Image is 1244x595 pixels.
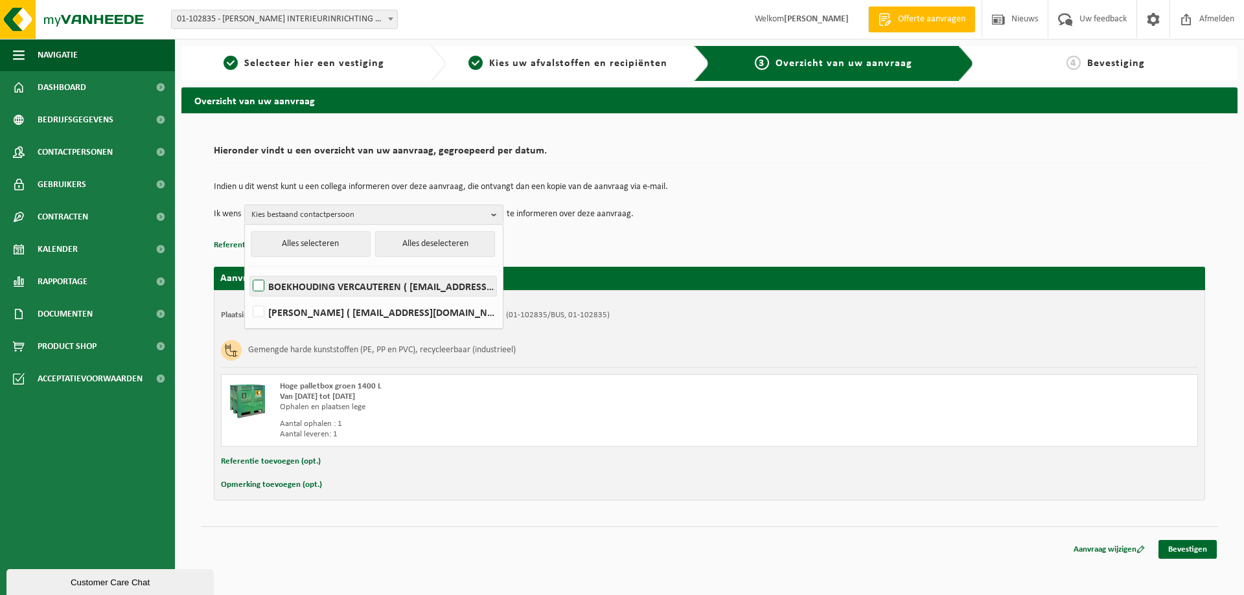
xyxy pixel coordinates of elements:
[280,402,761,412] div: Ophalen en plaatsen lege
[1158,540,1217,559] a: Bevestigen
[244,205,503,224] button: Kies bestaand contactpersoon
[776,58,912,69] span: Overzicht van uw aanvraag
[895,13,969,26] span: Offerte aanvragen
[38,168,86,201] span: Gebruikers
[38,104,113,136] span: Bedrijfsgegevens
[220,273,317,284] strong: Aanvraag voor [DATE]
[221,453,321,470] button: Referentie toevoegen (opt.)
[244,58,384,69] span: Selecteer hier een vestiging
[214,237,314,254] button: Referentie toevoegen (opt.)
[868,6,975,32] a: Offerte aanvragen
[248,340,516,361] h3: Gemengde harde kunststoffen (PE, PP en PVC), recycleerbaar (industrieel)
[38,298,93,330] span: Documenten
[452,56,684,71] a: 2Kies uw afvalstoffen en recipiënten
[6,567,216,595] iframe: chat widget
[468,56,483,70] span: 2
[251,205,486,225] span: Kies bestaand contactpersoon
[38,39,78,71] span: Navigatie
[181,87,1238,113] h2: Overzicht van uw aanvraag
[755,56,769,70] span: 3
[1087,58,1145,69] span: Bevestiging
[224,56,238,70] span: 1
[38,265,87,298] span: Rapportage
[188,56,420,71] a: 1Selecteer hier een vestiging
[38,330,97,363] span: Product Shop
[280,382,382,390] span: Hoge palletbox groen 1400 L
[250,302,496,322] label: [PERSON_NAME] ( [EMAIL_ADDRESS][DOMAIN_NAME] )
[38,363,143,395] span: Acceptatievoorwaarden
[1064,540,1155,559] a: Aanvraag wijzigen
[1066,56,1081,70] span: 4
[507,205,634,224] p: te informeren over deze aanvraag.
[251,231,371,257] button: Alles selecteren
[38,136,113,168] span: Contactpersonen
[214,183,1205,192] p: Indien u dit wenst kunt u een collega informeren over deze aanvraag, die ontvangt dan een kopie v...
[784,14,849,24] strong: [PERSON_NAME]
[280,419,761,429] div: Aantal ophalen : 1
[214,146,1205,163] h2: Hieronder vindt u een overzicht van uw aanvraag, gegroepeerd per datum.
[375,231,495,257] button: Alles deselecteren
[38,233,78,265] span: Kalender
[489,58,667,69] span: Kies uw afvalstoffen en recipiënten
[228,381,267,420] img: PB-HB-1400-HPE-GN-01.png
[280,392,355,401] strong: Van [DATE] tot [DATE]
[221,311,277,319] strong: Plaatsingsadres:
[172,10,397,28] span: 01-102835 - TONY VERCAUTEREN INTERIEURINRICHTING BV - STEKENE
[250,276,496,296] label: BOEKHOUDING VERCAUTEREN ( [EMAIL_ADDRESS][DOMAIN_NAME] )
[38,71,86,104] span: Dashboard
[221,477,322,493] button: Opmerking toevoegen (opt.)
[171,10,398,29] span: 01-102835 - TONY VERCAUTEREN INTERIEURINRICHTING BV - STEKENE
[38,201,88,233] span: Contracten
[214,205,241,224] p: Ik wens
[280,429,761,440] div: Aantal leveren: 1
